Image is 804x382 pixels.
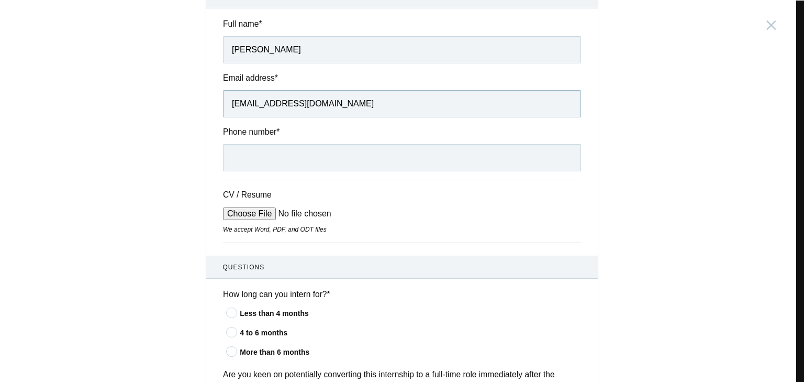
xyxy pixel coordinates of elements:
div: More than 6 months [240,347,581,358]
label: Phone number [223,126,581,138]
div: Less than 4 months [240,308,581,319]
div: 4 to 6 months [240,328,581,339]
label: Email address [223,72,581,84]
label: Full name [223,18,581,30]
label: How long can you intern for? [223,288,581,300]
label: CV / Resume [223,189,301,201]
div: We accept Word, PDF, and ODT files [223,225,581,234]
span: Questions [223,263,582,272]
